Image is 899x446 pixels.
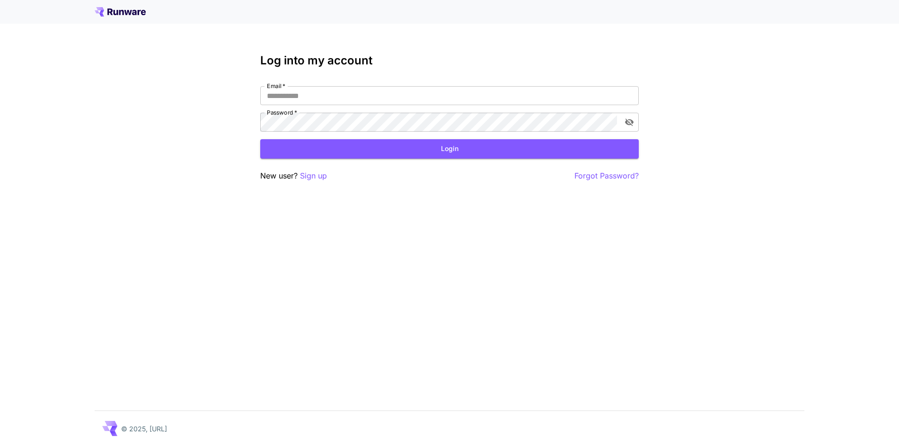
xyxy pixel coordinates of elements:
[300,170,327,182] button: Sign up
[267,82,285,90] label: Email
[621,114,638,131] button: toggle password visibility
[574,170,639,182] button: Forgot Password?
[260,54,639,67] h3: Log into my account
[267,108,297,116] label: Password
[260,139,639,159] button: Login
[121,424,167,434] p: © 2025, [URL]
[260,170,327,182] p: New user?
